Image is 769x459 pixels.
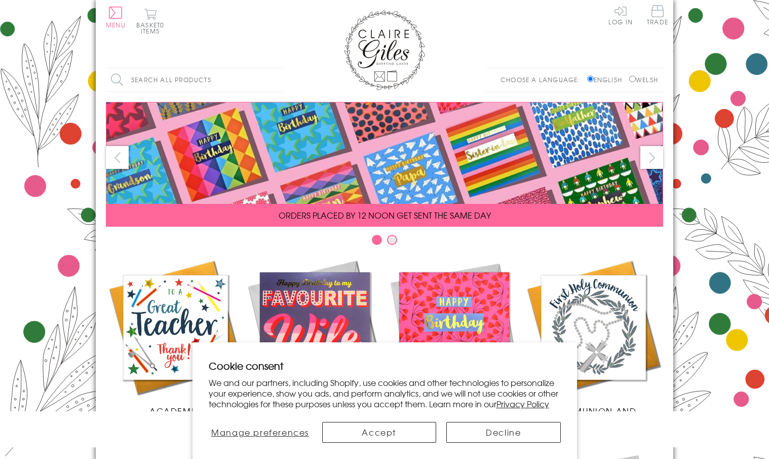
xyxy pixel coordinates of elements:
input: Search all products [106,68,283,91]
button: Decline [446,422,560,443]
button: Menu [106,7,126,28]
input: Welsh [629,76,636,82]
span: Academic [149,405,202,417]
span: Trade [647,5,668,25]
a: Log In [608,5,633,25]
a: Trade [647,5,668,27]
span: ORDERS PLACED BY 12 NOON GET SENT THE SAME DAY [279,209,491,221]
a: Communion and Confirmation [524,258,663,429]
label: English [587,75,627,84]
button: Carousel Page 1 (Current Slide) [372,235,382,245]
span: 0 items [141,20,164,36]
span: Communion and Confirmation [551,405,637,429]
input: English [587,76,594,82]
button: prev [106,146,129,169]
div: Carousel Pagination [106,234,663,250]
input: Search [273,68,283,91]
a: New Releases [245,258,384,417]
label: Welsh [629,75,658,84]
p: Choose a language: [501,75,585,84]
img: Claire Giles Greetings Cards [344,10,425,90]
button: Accept [322,422,436,443]
button: Basket0 items [136,8,164,34]
h2: Cookie consent [209,359,561,373]
p: We and our partners, including Shopify, use cookies and other technologies to personalize your ex... [209,377,561,409]
span: Manage preferences [211,426,309,438]
a: Birthdays [384,258,524,417]
button: next [640,146,663,169]
button: Manage preferences [209,422,312,443]
a: Privacy Policy [496,398,549,410]
span: Menu [106,20,126,29]
a: Academic [106,258,245,417]
button: Carousel Page 2 [387,235,397,245]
